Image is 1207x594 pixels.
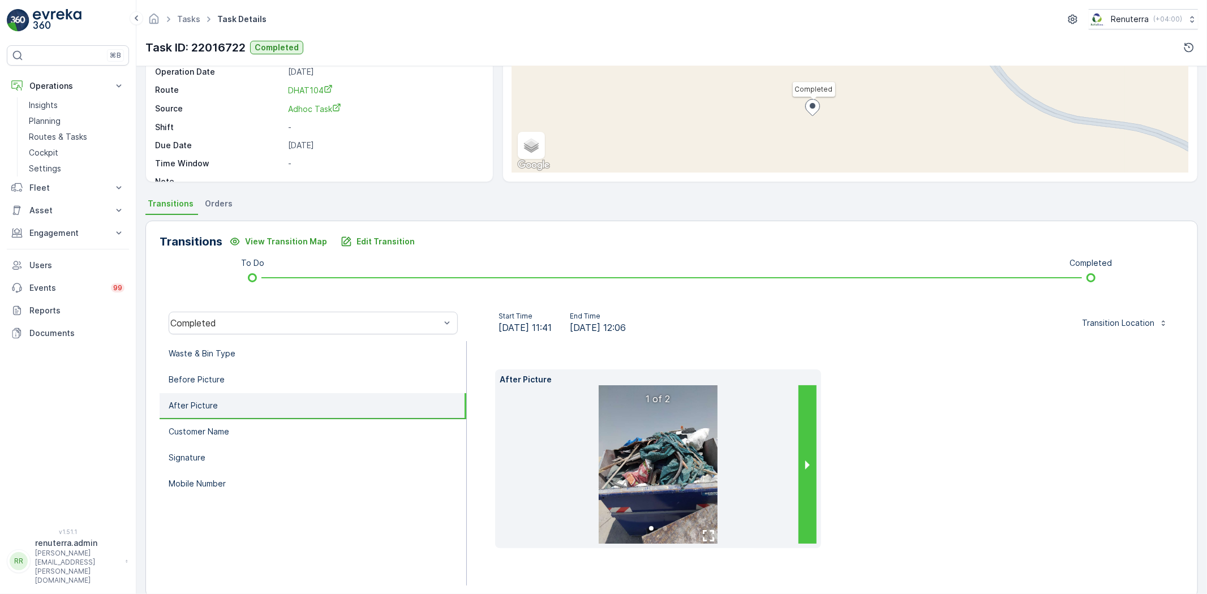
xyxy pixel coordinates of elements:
[160,233,222,250] p: Transitions
[169,374,225,385] p: Before Picture
[35,549,120,585] p: [PERSON_NAME][EMAIL_ADDRESS][PERSON_NAME][DOMAIN_NAME]
[7,322,129,345] a: Documents
[169,452,205,463] p: Signature
[155,140,284,151] p: Due Date
[24,145,129,161] a: Cockpit
[7,299,129,322] a: Reports
[356,236,415,247] p: Edit Transition
[7,254,129,277] a: Users
[288,84,481,96] a: DHAT104
[599,385,718,544] img: d18eb7247aea4d5b9cb8a4ccd2ddef26.jpg
[288,66,481,78] p: [DATE]
[500,374,817,385] p: After Picture
[10,552,28,570] div: RR
[169,426,229,437] p: Customer Name
[29,80,106,92] p: Operations
[29,260,124,271] p: Users
[288,85,333,95] span: DHAT104
[288,158,481,169] p: -
[250,41,303,54] button: Completed
[29,182,106,193] p: Fleet
[7,528,129,535] span: v 1.51.1
[110,51,121,60] p: ⌘B
[155,66,284,78] p: Operation Date
[241,257,264,269] p: To Do
[24,129,129,145] a: Routes & Tasks
[334,233,422,251] button: Edit Transition
[288,104,341,114] span: Adhoc Task
[145,39,246,56] p: Task ID: 22016722
[29,100,58,111] p: Insights
[29,305,124,316] p: Reports
[222,233,334,251] button: View Transition Map
[155,84,284,96] p: Route
[7,277,129,299] a: Events99
[29,205,106,216] p: Asset
[7,199,129,222] button: Asset
[24,113,129,129] a: Planning
[148,17,160,27] a: Homepage
[515,158,552,173] a: Open this area in Google Maps (opens a new window)
[499,312,552,321] p: Start Time
[29,328,124,339] p: Documents
[1089,9,1198,29] button: Renuterra(+04:00)
[148,198,194,209] span: Transitions
[1069,257,1112,269] p: Completed
[24,97,129,113] a: Insights
[177,14,200,24] a: Tasks
[515,158,552,173] img: Google
[215,14,269,25] span: Task Details
[169,478,226,489] p: Mobile Number
[29,227,106,239] p: Engagement
[519,133,544,158] a: Layers
[155,176,284,187] p: Note
[155,122,284,133] p: Shift
[29,115,61,127] p: Planning
[113,283,122,292] p: 99
[169,348,235,359] p: Waste & Bin Type
[170,318,440,328] div: Completed
[245,236,327,247] p: View Transition Map
[7,9,29,32] img: logo
[169,400,218,411] p: After Picture
[1153,15,1182,24] p: ( +04:00 )
[499,321,552,334] span: [DATE] 11:41
[1082,317,1154,329] p: Transition Location
[288,122,481,133] p: -
[255,42,299,53] p: Completed
[649,526,654,531] li: slide item 1
[288,140,481,151] p: [DATE]
[7,75,129,97] button: Operations
[570,321,626,334] span: [DATE] 12:06
[798,385,817,544] button: next slide / item
[29,163,61,174] p: Settings
[33,9,81,32] img: logo_light-DOdMpM7g.png
[29,147,58,158] p: Cockpit
[29,131,87,143] p: Routes & Tasks
[1089,13,1106,25] img: Screenshot_2024-07-26_at_13.33.01.png
[205,198,233,209] span: Orders
[663,526,667,531] li: slide item 2
[288,176,481,187] p: -
[1111,14,1149,25] p: Renuterra
[7,537,129,585] button: RRrenuterra.admin[PERSON_NAME][EMAIL_ADDRESS][PERSON_NAME][DOMAIN_NAME]
[1075,314,1175,332] button: Transition Location
[643,391,673,407] p: 1 of 2
[288,103,481,115] a: Adhoc Task
[570,312,626,321] p: End Time
[35,537,120,549] p: renuterra.admin
[7,177,129,199] button: Fleet
[7,222,129,244] button: Engagement
[29,282,104,294] p: Events
[155,103,284,115] p: Source
[155,158,284,169] p: Time Window
[24,161,129,177] a: Settings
